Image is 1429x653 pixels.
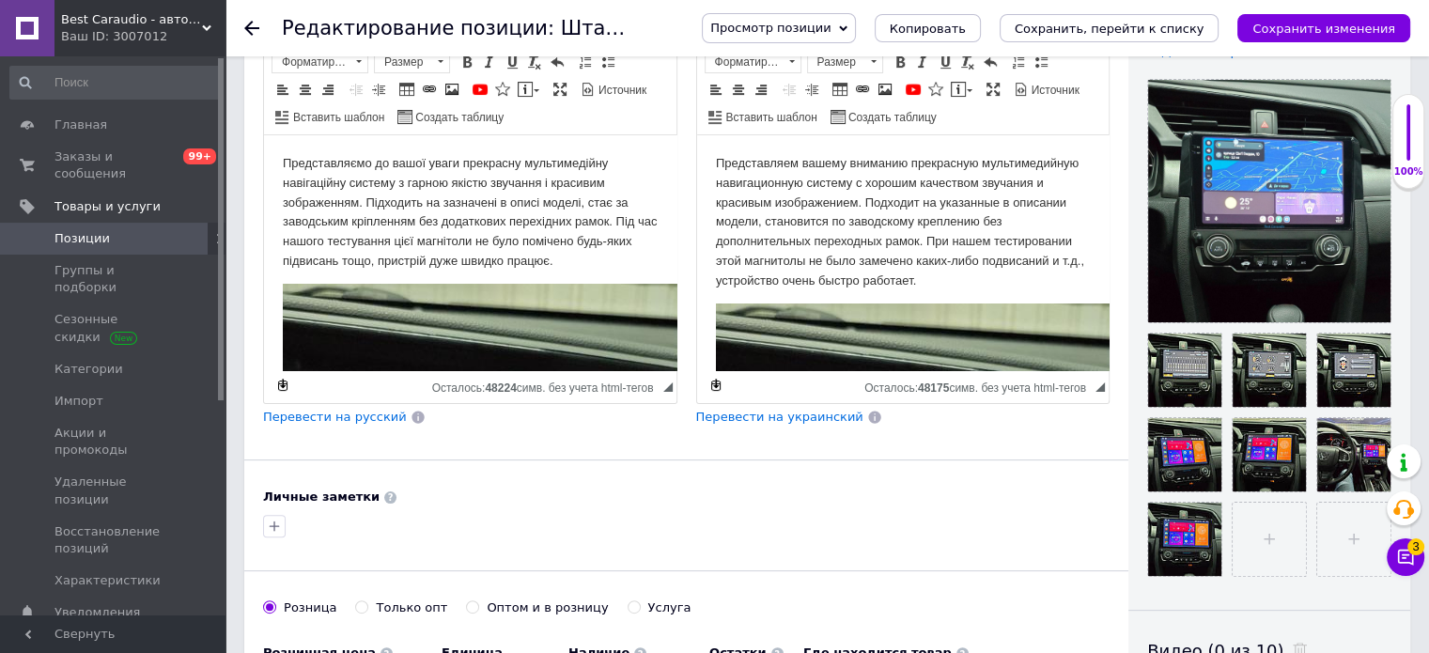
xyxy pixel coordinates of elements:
span: Импорт [54,393,103,410]
input: Поиск [9,66,222,100]
a: Вставить сообщение [515,79,542,100]
span: Восстановление позиций [54,523,174,557]
div: Розница [284,599,336,616]
span: Перетащите для изменения размера [1095,382,1105,392]
a: Таблица [830,79,850,100]
b: Личные заметки [263,490,380,504]
a: По центру [295,79,316,100]
a: Вставить сообщение [948,79,975,100]
a: Таблица [396,79,417,100]
button: Сохранить, перейти к списку [1000,14,1219,42]
span: Создать таблицу [412,110,504,126]
a: Форматирование [272,51,368,73]
a: Создать таблицу [828,106,940,127]
span: Вставить шаблон [290,110,384,126]
a: Полужирный (Ctrl+B) [457,52,477,72]
a: Вставить / удалить нумерованный список [1008,52,1029,72]
span: Источник [596,83,646,99]
a: Подчеркнутый (Ctrl+U) [502,52,522,72]
span: Удаленные позиции [54,474,174,507]
i: Сохранить, перейти к списку [1015,22,1204,36]
a: Размер [374,51,450,73]
div: Подсчет символов [864,377,1095,395]
iframe: Визуальный текстовый редактор, A5298986-668F-45F6-BA31-1C0F24038D2E [697,135,1110,370]
div: Подсчет символов [432,377,663,395]
span: Группы и подборки [54,262,174,296]
i: Сохранить изменения [1252,22,1395,36]
div: Ваш ID: 3007012 [61,28,225,45]
a: Размер [807,51,883,73]
a: Вставить иконку [925,79,946,100]
a: Убрать форматирование [957,52,978,72]
span: Характеристики [54,572,161,589]
button: Сохранить изменения [1237,14,1410,42]
a: Развернуть [550,79,570,100]
a: Курсив (Ctrl+I) [912,52,933,72]
span: 3 [1407,536,1424,552]
span: Акции и промокоды [54,425,174,459]
a: По левому краю [706,79,726,100]
a: По правому краю [318,79,338,100]
a: Добавить видео с YouTube [470,79,490,100]
span: Источник [1029,83,1080,99]
span: 48175 [918,381,949,395]
a: Увеличить отступ [368,79,389,100]
span: Форматирование [706,52,783,72]
div: 100% [1393,165,1423,179]
span: Товары и услуги [54,198,161,215]
span: Позиции [54,230,110,247]
span: Перетащите для изменения размера [663,382,673,392]
span: Добавить фото по ссылке [1161,44,1328,58]
a: Добавить видео с YouTube [903,79,924,100]
a: Отменить (Ctrl+Z) [980,52,1001,72]
a: Сделать резервную копию сейчас [272,375,293,396]
span: Размер [375,52,431,72]
span: Best Caraudio - автозвук, автоакустика, автомагнитолы, видеорегистраторы, камеры заднего вида [61,11,202,28]
a: Уменьшить отступ [346,79,366,100]
a: По левому краю [272,79,293,100]
span: Уведомления [54,604,140,621]
div: Оптом и в розницу [487,599,608,616]
div: 100% Качество заполнения [1392,94,1424,189]
a: Сделать резервную копию сейчас [706,375,726,396]
span: Размер [808,52,864,72]
div: Вернуться назад [244,21,259,36]
a: По правому краю [751,79,771,100]
a: Создать таблицу [395,106,506,127]
span: 99+ [183,148,216,164]
span: Перевести на украинский [696,410,863,424]
span: Перевести на русский [263,410,407,424]
a: Вставить/Редактировать ссылку (Ctrl+L) [419,79,440,100]
a: Форматирование [705,51,801,73]
a: Уменьшить отступ [779,79,800,100]
span: Просмотр позиции [710,21,831,35]
span: 48224 [485,381,516,395]
span: Копировать [890,22,966,36]
a: Вставить / удалить нумерованный список [575,52,596,72]
span: Сезонные скидки [54,311,174,345]
span: Форматирование [272,52,349,72]
span: Вставить шаблон [723,110,817,126]
a: Источник [578,79,649,100]
a: Вставить/Редактировать ссылку (Ctrl+L) [852,79,873,100]
a: Вставить шаблон [272,106,387,127]
a: Увеличить отступ [801,79,822,100]
span: Заказы и сообщения [54,148,174,182]
a: Убрать форматирование [524,52,545,72]
a: Полужирный (Ctrl+B) [890,52,910,72]
span: Создать таблицу [846,110,937,126]
a: Источник [1011,79,1082,100]
a: Вставить / удалить маркированный список [598,52,618,72]
iframe: Визуальный текстовый редактор, 640804EA-C49B-4BEC-9101-290535AA8E3F [264,135,676,370]
span: Главная [54,117,107,133]
div: Услуга [648,599,691,616]
a: Отменить (Ctrl+Z) [547,52,567,72]
a: Вставить / удалить маркированный список [1031,52,1051,72]
a: Курсив (Ctrl+I) [479,52,500,72]
a: Подчеркнутый (Ctrl+U) [935,52,955,72]
button: Копировать [875,14,981,42]
a: Изображение [442,79,462,100]
a: По центру [728,79,749,100]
